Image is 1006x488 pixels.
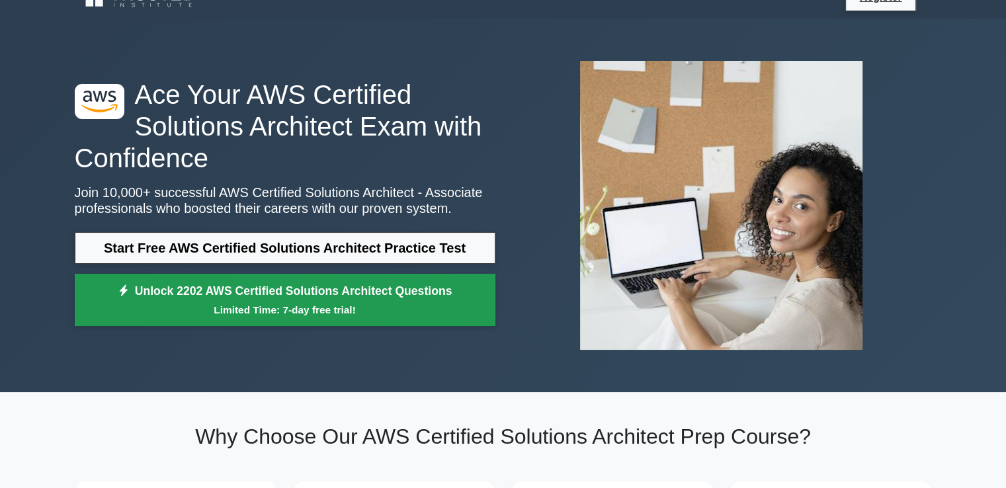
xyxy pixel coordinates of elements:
small: Limited Time: 7-day free trial! [91,302,479,317]
h2: Why Choose Our AWS Certified Solutions Architect Prep Course? [75,424,932,449]
a: Start Free AWS Certified Solutions Architect Practice Test [75,232,495,264]
a: Unlock 2202 AWS Certified Solutions Architect QuestionsLimited Time: 7-day free trial! [75,274,495,327]
p: Join 10,000+ successful AWS Certified Solutions Architect - Associate professionals who boosted t... [75,184,495,216]
h1: Ace Your AWS Certified Solutions Architect Exam with Confidence [75,79,495,174]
